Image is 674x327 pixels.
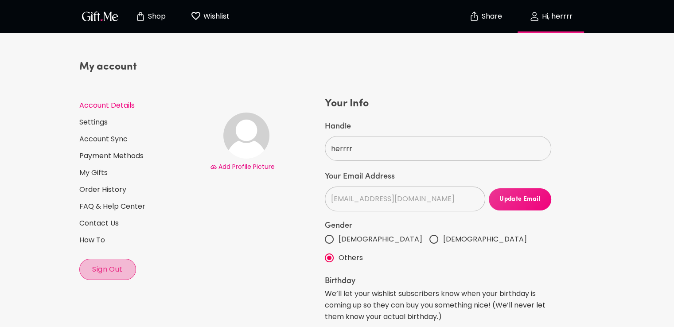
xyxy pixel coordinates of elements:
[79,60,203,74] h4: My account
[79,259,136,280] button: Sign Out
[339,252,363,264] span: Others
[325,222,551,230] label: Gender
[479,13,502,20] p: Share
[79,117,203,127] a: Settings
[325,277,551,285] legend: Birthday
[126,2,175,31] button: Store page
[506,2,595,31] button: Hi, herrrr
[79,11,121,22] button: GiftMe Logo
[79,235,203,245] a: How To
[339,234,422,245] span: [DEMOGRAPHIC_DATA]
[489,188,552,210] button: Update Email
[325,171,551,182] label: Your Email Address
[325,97,551,111] h4: Your Info
[80,10,120,23] img: GiftMe Logo
[79,168,203,178] a: My Gifts
[201,11,230,22] p: Wishlist
[218,162,275,171] span: Add Profile Picture
[79,151,203,161] a: Payment Methods
[79,134,203,144] a: Account Sync
[80,265,136,274] span: Sign Out
[79,101,203,110] a: Account Details
[186,2,234,31] button: Wishlist page
[79,185,203,195] a: Order History
[146,13,166,20] p: Shop
[489,195,552,204] span: Update Email
[470,1,501,32] button: Share
[325,288,551,323] p: We’ll let your wishlist subscribers know when your birthday is coming up so they can buy you some...
[443,234,527,245] span: [DEMOGRAPHIC_DATA]
[325,230,551,267] div: gender
[469,11,479,22] img: secure
[79,202,203,211] a: FAQ & Help Center
[325,121,551,132] label: Handle
[79,218,203,228] a: Contact Us
[540,13,573,20] p: Hi, herrrr
[223,113,269,159] img: Avatar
